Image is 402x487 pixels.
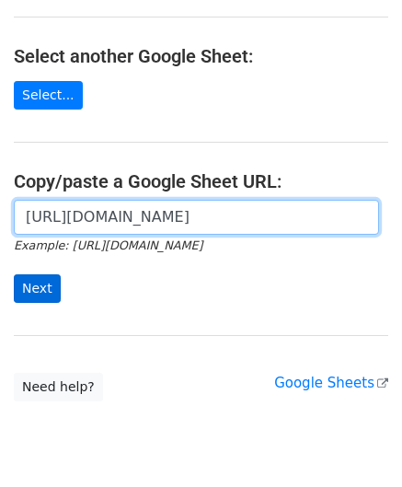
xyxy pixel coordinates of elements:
iframe: Chat Widget [310,399,402,487]
a: Google Sheets [274,375,388,391]
h4: Select another Google Sheet: [14,45,388,67]
input: Next [14,274,61,303]
a: Need help? [14,373,103,401]
a: Select... [14,81,83,110]
input: Paste your Google Sheet URL here [14,200,379,235]
h4: Copy/paste a Google Sheet URL: [14,170,388,192]
small: Example: [URL][DOMAIN_NAME] [14,238,202,252]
